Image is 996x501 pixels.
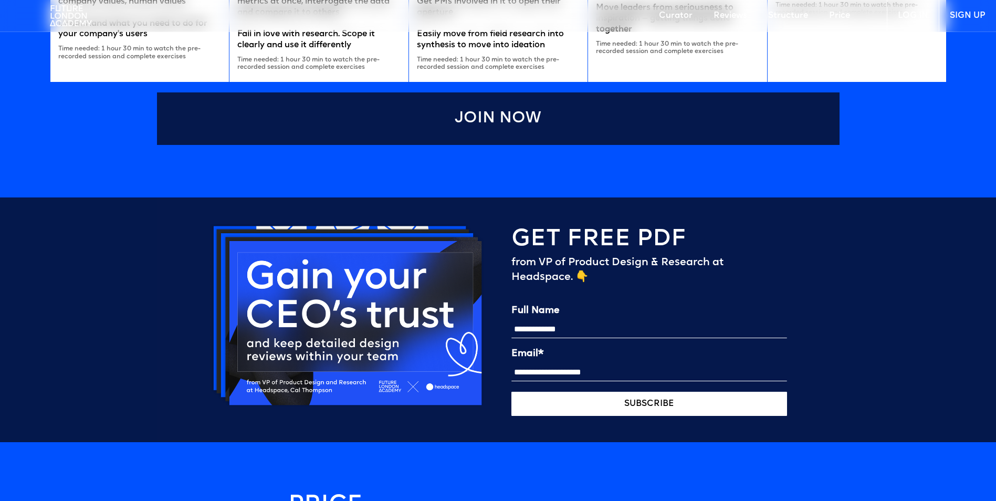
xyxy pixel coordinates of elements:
div: from VP of Product Design & Research at Headspace. 👇 [511,255,787,285]
label: Email* [511,349,787,359]
div: Time needed: 1 hour 30 min to watch the pre-recorded session and complete exercises [237,56,400,71]
div: Time needed: 1 hour 30 min to watch the pre-recorded session and complete exercises [58,45,221,60]
button: SUBSCRIBE [511,392,787,416]
div: Time needed: 1 hour 30 min to watch the pre-recorded session and complete exercises [417,56,580,71]
h4: GET FREE PDF [511,229,686,250]
a: Join Now [157,92,840,145]
div: Time needed: 1 hour 30 min to watch the pre-recorded session and complete exercises [596,40,759,56]
label: Full Name [511,306,787,316]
